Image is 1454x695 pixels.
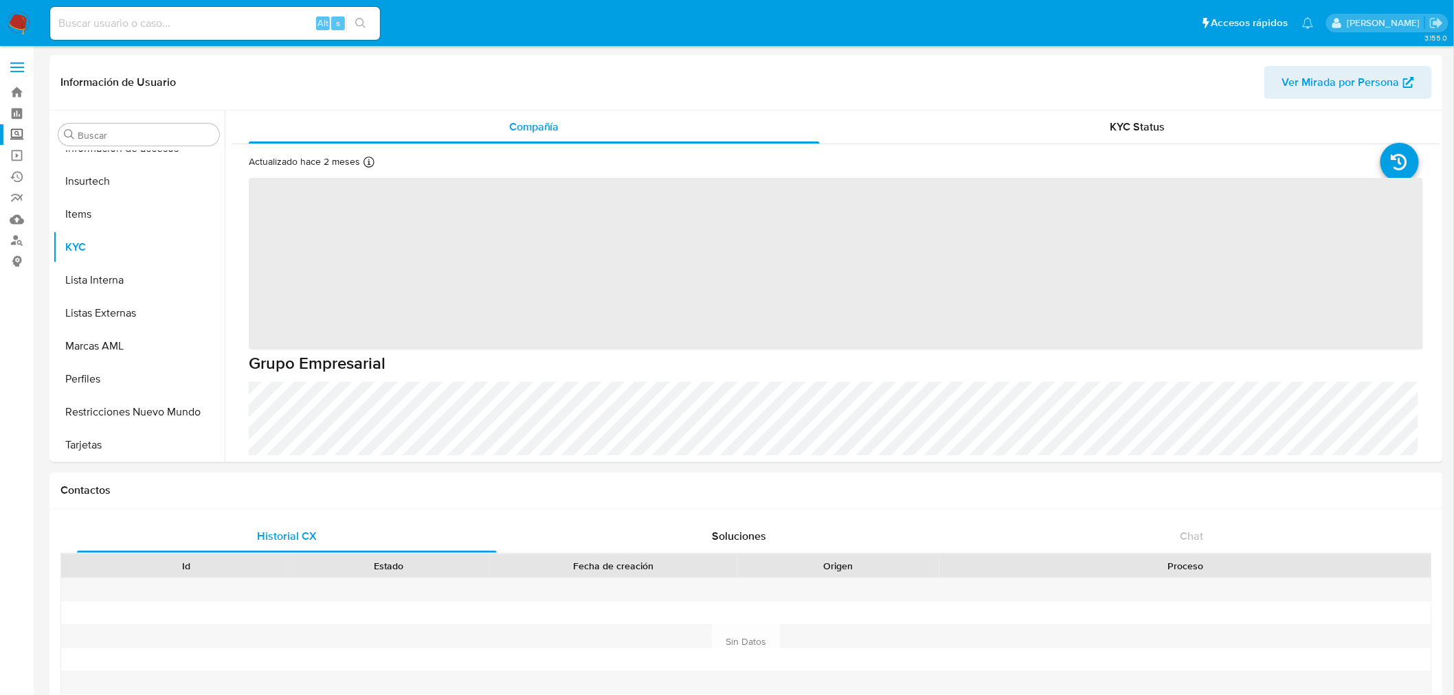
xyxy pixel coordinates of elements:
button: Items [53,198,225,231]
button: Marcas AML [53,330,225,363]
button: Perfiles [53,363,225,396]
span: KYC Status [1110,119,1165,135]
span: Soluciones [713,528,767,544]
p: Actualizado hace 2 meses [249,155,360,168]
span: Chat [1181,528,1204,544]
span: Compañía [509,119,559,135]
button: Tarjetas [53,429,225,462]
span: Historial CX [257,528,317,544]
button: Restricciones Nuevo Mundo [53,396,225,429]
button: Ver Mirada por Persona [1264,66,1432,99]
button: Lista Interna [53,264,225,297]
a: Notificaciones [1302,17,1314,29]
span: Ver Mirada por Persona [1282,66,1400,99]
div: Fecha de creación [499,559,728,573]
a: Salir [1429,16,1444,30]
button: Listas Externas [53,297,225,330]
span: Alt [317,16,328,30]
span: ‌ [249,178,1423,350]
button: Buscar [64,129,75,140]
div: Id [95,559,278,573]
input: Buscar [78,129,214,141]
div: Proceso [949,559,1422,573]
input: Buscar usuario o caso... [50,14,380,32]
h6: Estructura corporativa [249,459,1423,479]
button: Insurtech [53,165,225,198]
p: marianathalie.grajeda@mercadolibre.com.mx [1347,16,1424,30]
div: Origen [747,559,930,573]
span: s [336,16,340,30]
h1: Información de Usuario [60,76,176,89]
button: search-icon [346,14,374,33]
span: Accesos rápidos [1211,16,1288,30]
h1: Grupo Empresarial [249,353,1423,374]
button: KYC [53,231,225,264]
h1: Contactos [60,483,1432,497]
div: Estado [297,559,480,573]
